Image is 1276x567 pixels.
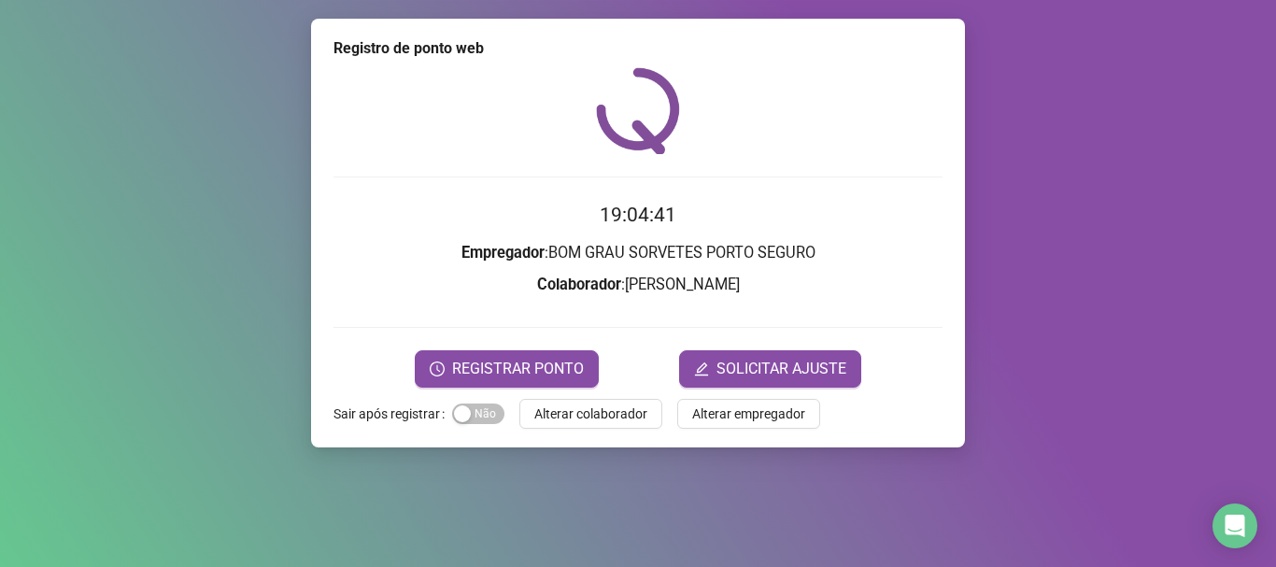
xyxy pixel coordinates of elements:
[333,241,943,265] h3: : BOM GRAU SORVETES PORTO SEGURO
[596,67,680,154] img: QRPoint
[333,273,943,297] h3: : [PERSON_NAME]
[1212,503,1257,548] div: Open Intercom Messenger
[677,399,820,429] button: Alterar empregador
[415,350,599,388] button: REGISTRAR PONTO
[534,404,647,424] span: Alterar colaborador
[716,358,846,380] span: SOLICITAR AJUSTE
[461,244,545,262] strong: Empregador
[430,361,445,376] span: clock-circle
[692,404,805,424] span: Alterar empregador
[600,204,676,226] time: 19:04:41
[679,350,861,388] button: editSOLICITAR AJUSTE
[452,358,584,380] span: REGISTRAR PONTO
[333,37,943,60] div: Registro de ponto web
[333,399,452,429] label: Sair após registrar
[694,361,709,376] span: edit
[537,276,621,293] strong: Colaborador
[519,399,662,429] button: Alterar colaborador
